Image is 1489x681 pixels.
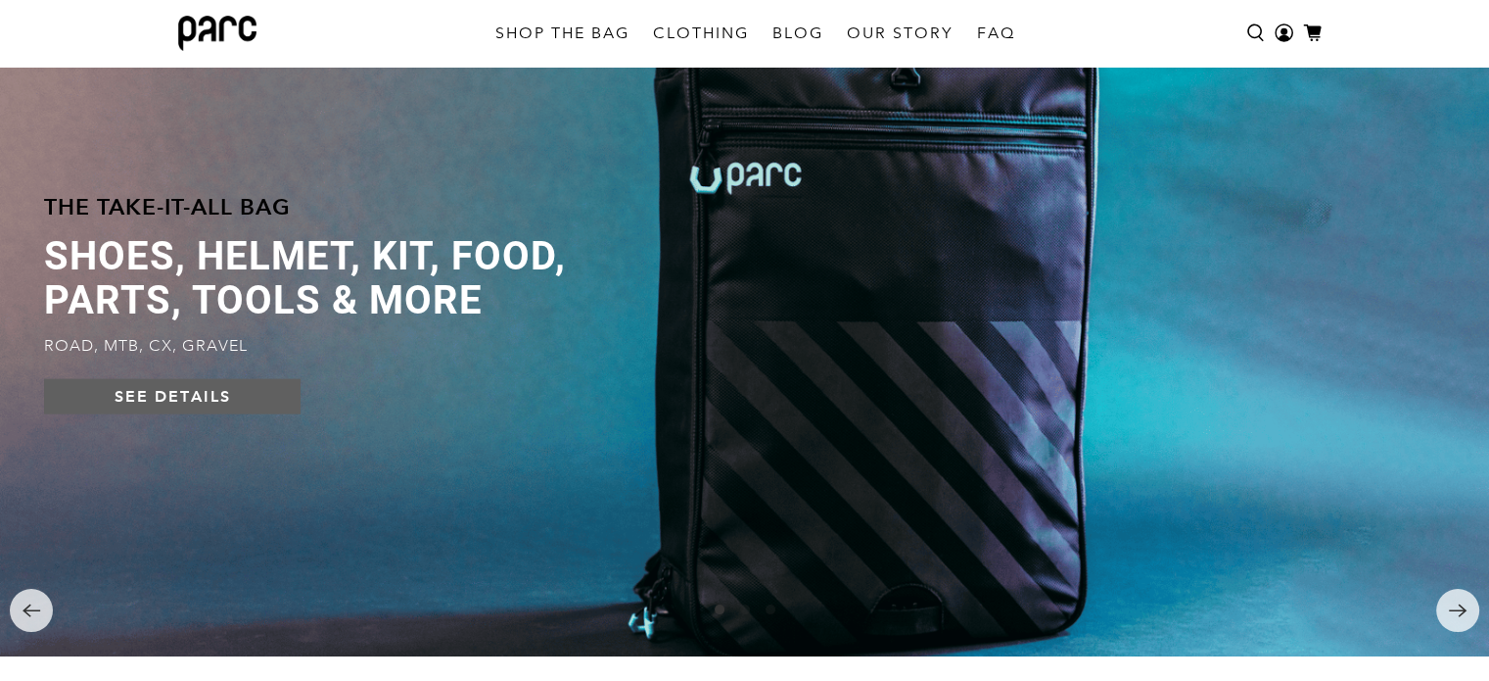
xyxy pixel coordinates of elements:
[1436,589,1479,632] button: Next
[484,6,641,61] a: SHOP THE BAG
[44,190,569,224] h4: The take-it-all bag
[965,6,1027,61] a: FAQ
[44,233,569,321] span: SHOES, HELMET, KIT, FOOD, PARTS, TOOLS & MORE
[766,605,775,614] li: Page dot 3
[44,335,569,355] p: ROAD, MTB, CX, GRAVEL
[740,605,750,614] li: Page dot 2
[835,6,965,61] a: OUR STORY
[44,378,301,413] a: SEE DETAILS
[178,16,256,51] img: parc bag logo
[715,605,724,614] li: Page dot 1
[761,6,835,61] a: BLOG
[10,589,53,632] button: Previous
[641,6,761,61] a: CLOTHING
